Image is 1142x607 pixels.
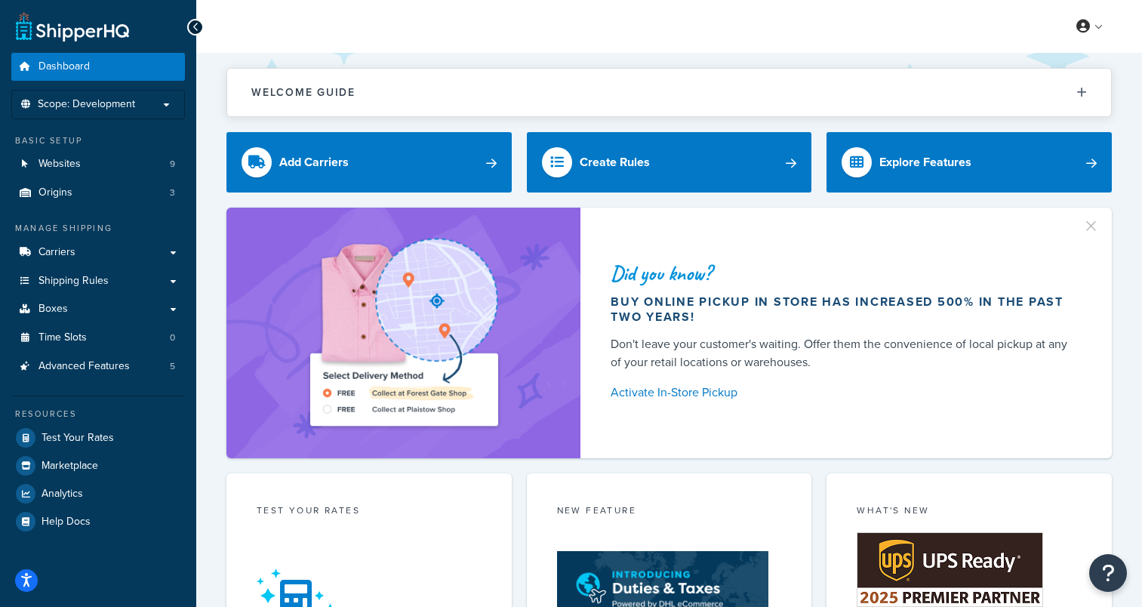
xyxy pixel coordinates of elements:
div: Did you know? [611,263,1076,284]
span: Marketplace [42,460,98,473]
li: Websites [11,150,185,178]
div: Add Carriers [279,152,349,173]
span: 0 [170,331,175,344]
a: Origins3 [11,179,185,207]
a: Websites9 [11,150,185,178]
li: Origins [11,179,185,207]
a: Shipping Rules [11,267,185,295]
div: What's New [857,504,1082,521]
span: 5 [170,360,175,373]
button: Open Resource Center [1089,554,1127,592]
a: Analytics [11,480,185,507]
a: Carriers [11,239,185,267]
a: Activate In-Store Pickup [611,382,1076,403]
div: Don't leave your customer's waiting. Offer them the convenience of local pickup at any of your re... [611,335,1076,371]
h2: Welcome Guide [251,87,356,98]
div: Basic Setup [11,134,185,147]
a: Test Your Rates [11,424,185,451]
button: Welcome Guide [227,69,1111,116]
div: Buy online pickup in store has increased 500% in the past two years! [611,294,1076,325]
span: Scope: Development [38,98,135,111]
span: Advanced Features [38,360,130,373]
a: Boxes [11,295,185,323]
span: Origins [38,186,72,199]
span: Boxes [38,303,68,316]
div: Explore Features [879,152,971,173]
span: Websites [38,158,81,171]
a: Create Rules [527,132,812,193]
a: Add Carriers [226,132,512,193]
div: Manage Shipping [11,222,185,235]
a: Marketplace [11,452,185,479]
li: Advanced Features [11,353,185,381]
span: 3 [170,186,175,199]
a: Time Slots0 [11,324,185,352]
span: Test Your Rates [42,432,114,445]
a: Dashboard [11,53,185,81]
li: Time Slots [11,324,185,352]
span: Carriers [38,246,75,259]
span: Dashboard [38,60,90,73]
span: Shipping Rules [38,275,109,288]
span: Help Docs [42,516,91,528]
img: ad-shirt-map-b0359fc47e01cab431d101c4b569394f6a03f54285957d908178d52f29eb9668.png [267,230,540,436]
a: Help Docs [11,508,185,535]
span: Analytics [42,488,83,501]
div: Create Rules [580,152,650,173]
div: Resources [11,408,185,421]
span: 9 [170,158,175,171]
a: Explore Features [826,132,1112,193]
div: New Feature [557,504,782,521]
span: Time Slots [38,331,87,344]
a: Advanced Features5 [11,353,185,381]
div: Test your rates [257,504,482,521]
